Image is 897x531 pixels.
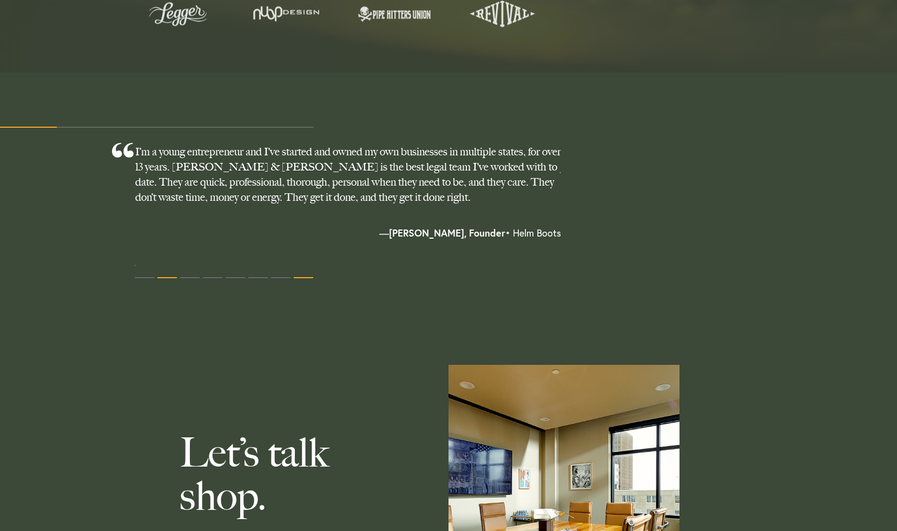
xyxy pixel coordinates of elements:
[389,226,505,239] strong: [PERSON_NAME], Founder
[135,226,562,239] p: — • Helm Boots
[135,144,562,226] p: I’m a young entrepreneur and I’ve started and owned my own businesses in multiple states, for ove...
[180,431,394,517] h3: Let’s talk shop.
